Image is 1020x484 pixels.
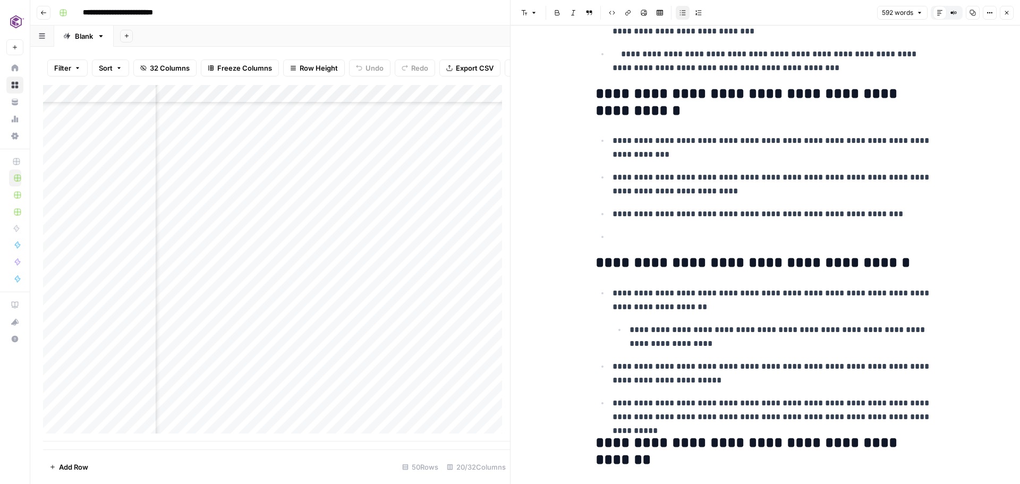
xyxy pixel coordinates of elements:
div: 50 Rows [398,458,443,475]
button: Add Row [43,458,95,475]
a: AirOps Academy [6,296,23,313]
a: Blank [54,26,114,47]
a: Usage [6,111,23,128]
button: Help + Support [6,330,23,347]
a: Home [6,60,23,77]
div: What's new? [7,314,23,330]
span: 32 Columns [150,63,190,73]
a: Settings [6,128,23,145]
button: Undo [349,60,390,77]
button: Filter [47,60,88,77]
button: Freeze Columns [201,60,279,77]
span: Add Row [59,462,88,472]
span: Filter [54,63,71,73]
button: 592 words [877,6,928,20]
span: Sort [99,63,113,73]
span: 592 words [882,8,913,18]
span: Redo [411,63,428,73]
button: 32 Columns [133,60,197,77]
img: Commvault Logo [6,12,25,31]
span: Undo [365,63,384,73]
span: Row Height [300,63,338,73]
button: Redo [395,60,435,77]
a: Your Data [6,94,23,111]
span: Freeze Columns [217,63,272,73]
button: Sort [92,60,129,77]
button: Workspace: Commvault [6,9,23,35]
button: Export CSV [439,60,500,77]
a: Browse [6,77,23,94]
button: What's new? [6,313,23,330]
div: Blank [75,31,93,41]
button: Row Height [283,60,345,77]
span: Export CSV [456,63,494,73]
div: 20/32 Columns [443,458,510,475]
